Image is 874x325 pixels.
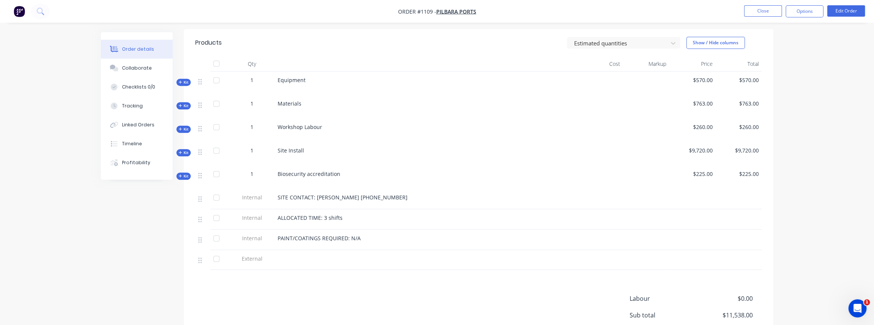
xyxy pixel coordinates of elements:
[101,40,173,59] button: Order details
[101,78,173,96] button: Checklists 0/0
[672,146,713,154] span: $9,720.00
[250,170,253,178] span: 1
[122,65,152,72] div: Collaborate
[176,79,191,86] button: Kit
[719,170,759,178] span: $225.00
[122,103,143,109] div: Tracking
[232,214,272,222] span: Internal
[630,311,697,320] span: Sub total
[786,5,823,17] button: Options
[744,5,782,17] button: Close
[398,8,436,15] span: Order #1109 -
[232,234,272,242] span: Internal
[630,294,697,303] span: Labour
[250,146,253,154] span: 1
[122,121,154,128] div: Linked Orders
[672,100,713,107] span: $763.00
[179,103,188,109] span: Kit
[101,134,173,153] button: Timeline
[176,149,191,156] button: Kit
[122,84,155,90] div: Checklists 0/0
[719,123,759,131] span: $260.00
[719,76,759,84] span: $570.00
[250,100,253,107] span: 1
[122,159,150,166] div: Profitability
[669,56,716,72] div: Price
[195,38,222,47] div: Products
[229,56,275,72] div: Qty
[101,96,173,115] button: Tracking
[672,76,713,84] span: $570.00
[278,235,361,242] span: PAINT/COATINGS REQUIRED: N/A
[278,170,340,177] span: Biosecurity accreditation
[623,56,670,72] div: Markup
[101,115,173,134] button: Linked Orders
[101,59,173,78] button: Collaborate
[278,76,306,84] span: Equipment
[179,173,188,179] span: Kit
[250,76,253,84] span: 1
[278,123,322,131] span: Workshop Labour
[697,311,753,320] span: $11,538.00
[179,126,188,132] span: Kit
[719,100,759,107] span: $763.00
[719,146,759,154] span: $9,720.00
[686,37,745,49] button: Show / Hide columns
[122,46,154,53] div: Order details
[101,153,173,172] button: Profitability
[176,126,191,133] button: Kit
[848,299,866,317] iframe: Intercom live chat
[179,79,188,85] span: Kit
[697,294,753,303] span: $0.00
[176,102,191,109] button: Kit
[179,150,188,156] span: Kit
[672,123,713,131] span: $260.00
[577,56,623,72] div: Cost
[278,100,301,107] span: Materials
[232,193,272,201] span: Internal
[14,6,25,17] img: Factory
[278,194,408,201] span: SITE CONTACT: [PERSON_NAME] [PHONE_NUMBER]
[672,170,713,178] span: $225.00
[278,147,304,154] span: Site Install
[232,255,272,263] span: External
[864,299,870,305] span: 1
[122,140,142,147] div: Timeline
[250,123,253,131] span: 1
[716,56,762,72] div: Total
[827,5,865,17] button: Edit Order
[176,173,191,180] button: Kit
[278,214,343,221] span: ALLOCATED TIME: 3 shifts
[436,8,476,15] a: PILBARA PORTS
